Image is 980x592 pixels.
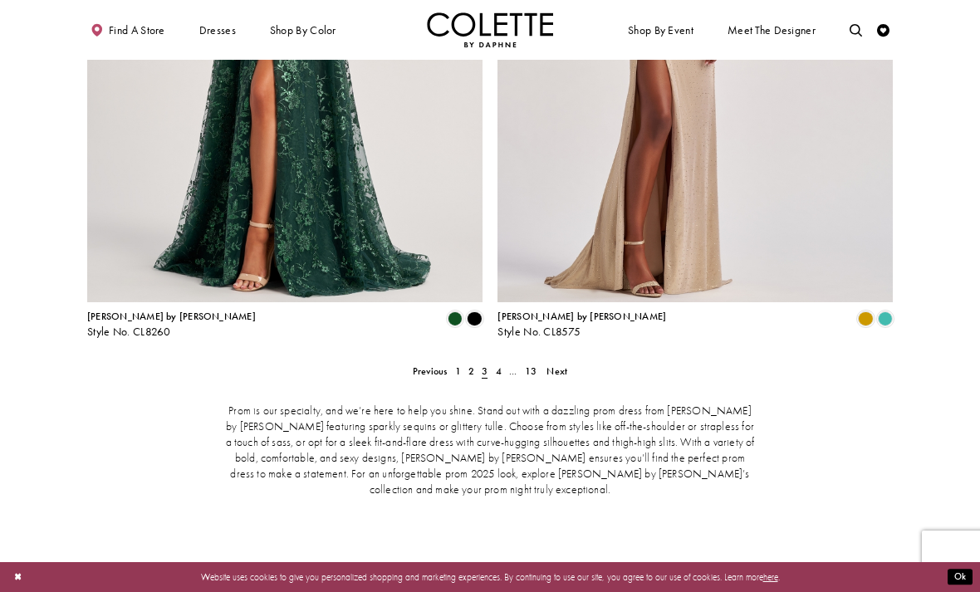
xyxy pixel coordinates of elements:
span: Shop by color [270,24,336,37]
span: Current page [478,362,492,380]
a: Find a store [87,12,168,47]
span: ... [509,364,517,378]
span: Shop By Event [625,12,696,47]
span: 4 [496,364,502,378]
img: Colette by Daphne [427,12,553,47]
span: Meet the designer [728,24,816,37]
a: Meet the designer [724,12,819,47]
button: Close Dialog [7,566,28,589]
span: Dresses [196,12,239,47]
a: 4 [492,362,505,380]
span: 3 [482,364,488,378]
span: Style No. CL8575 [497,325,581,339]
a: Toggle search [846,12,865,47]
i: Black [467,311,482,326]
span: 13 [525,364,537,378]
a: Visit Home Page [427,12,553,47]
div: Colette by Daphne Style No. CL8575 [497,311,666,338]
span: [PERSON_NAME] by [PERSON_NAME] [497,310,666,323]
a: 1 [451,362,464,380]
span: Dresses [199,24,236,37]
span: Previous [413,364,448,378]
i: Gold [858,311,873,326]
a: Next Page [543,362,571,380]
span: Find a store [109,24,165,37]
a: 2 [464,362,478,380]
span: Shop By Event [628,24,693,37]
a: Prev Page [409,362,451,380]
span: Next [546,364,567,378]
i: Evergreen [448,311,463,326]
a: Check Wishlist [874,12,893,47]
p: Prom is our specialty, and we’re here to help you shine. Stand out with a dazzling prom dress fro... [223,404,757,498]
a: 13 [521,362,541,380]
div: Colette by Daphne Style No. CL8260 [87,311,256,338]
i: Turquoise [878,311,893,326]
span: 1 [455,364,461,378]
span: [PERSON_NAME] by [PERSON_NAME] [87,310,256,323]
a: here [763,571,778,583]
button: Submit Dialog [948,570,973,585]
p: Website uses cookies to give you personalized shopping and marketing experiences. By continuing t... [91,569,889,585]
span: Shop by color [267,12,339,47]
a: ... [505,362,521,380]
span: 2 [468,364,474,378]
span: Style No. CL8260 [87,325,171,339]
